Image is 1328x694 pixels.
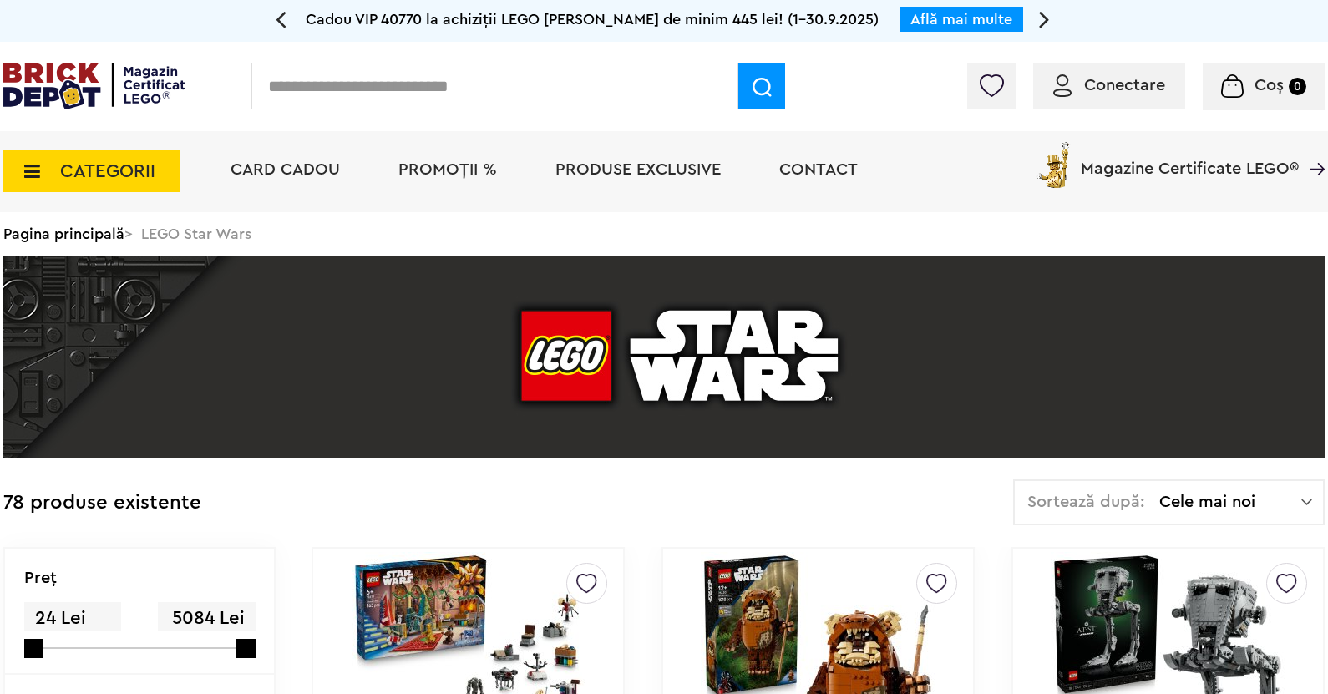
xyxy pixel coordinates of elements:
a: Produse exclusive [555,161,721,178]
a: Card Cadou [231,161,340,178]
span: 5084 Lei [158,602,255,635]
div: > LEGO Star Wars [3,212,1325,256]
a: Pagina principală [3,226,124,241]
span: Conectare [1084,77,1165,94]
a: Magazine Certificate LEGO® [1299,139,1325,155]
img: LEGO Star Wars [3,256,1325,458]
div: 78 produse existente [3,479,201,527]
span: CATEGORII [60,162,155,180]
a: Află mai multe [910,12,1012,27]
span: Sortează după: [1027,494,1145,510]
small: 0 [1289,78,1306,95]
span: Magazine Certificate LEGO® [1081,139,1299,177]
span: Cele mai noi [1159,494,1301,510]
p: Preţ [24,570,57,586]
a: Conectare [1053,77,1165,94]
span: Cadou VIP 40770 la achiziții LEGO [PERSON_NAME] de minim 445 lei! (1-30.9.2025) [306,12,879,27]
a: PROMOȚII % [398,161,497,178]
span: 24 Lei [24,602,121,635]
a: Contact [779,161,858,178]
span: Coș [1255,77,1284,94]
